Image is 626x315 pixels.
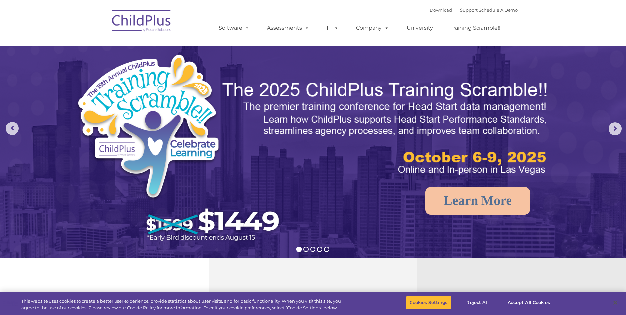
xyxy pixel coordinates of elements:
div: This website uses cookies to create a better user experience, provide statistics about user visit... [21,298,344,311]
a: Training Scramble!! [444,21,507,35]
button: Accept All Cookies [504,296,554,310]
a: IT [320,21,345,35]
a: Schedule A Demo [479,7,518,13]
span: Last name [92,44,112,49]
a: Software [212,21,256,35]
button: Close [608,296,623,310]
span: Phone number [92,71,120,76]
button: Reject All [457,296,498,310]
button: Cookies Settings [406,296,451,310]
a: Download [430,7,452,13]
a: Company [349,21,396,35]
a: Support [460,7,478,13]
a: Assessments [260,21,316,35]
font: | [430,7,518,13]
img: ChildPlus by Procare Solutions [109,5,175,38]
a: University [400,21,440,35]
a: Learn More [425,187,530,215]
